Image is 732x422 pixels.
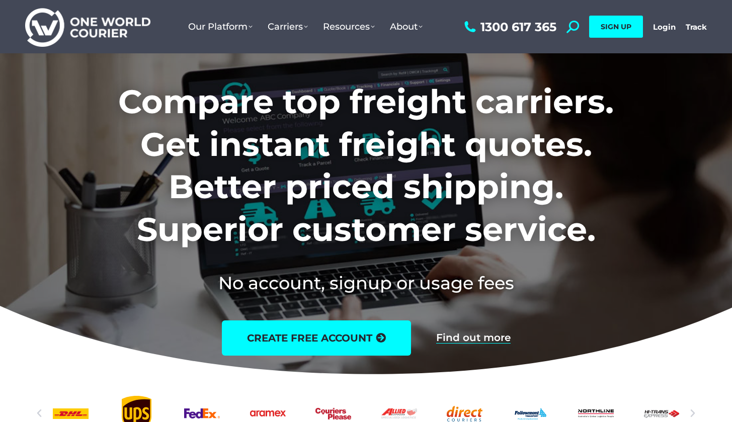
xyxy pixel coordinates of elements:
[52,80,680,250] h1: Compare top freight carriers. Get instant freight quotes. Better priced shipping. Superior custom...
[222,320,411,356] a: create free account
[268,21,308,32] span: Carriers
[323,21,375,32] span: Resources
[390,21,423,32] span: About
[315,11,382,42] a: Resources
[25,7,150,47] img: One World Courier
[436,332,511,344] a: Find out more
[52,271,680,295] h2: No account, signup or usage fees
[601,22,631,31] span: SIGN UP
[181,11,260,42] a: Our Platform
[462,21,556,33] a: 1300 617 365
[589,16,643,38] a: SIGN UP
[686,22,707,32] a: Track
[653,22,676,32] a: Login
[188,21,253,32] span: Our Platform
[260,11,315,42] a: Carriers
[382,11,430,42] a: About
